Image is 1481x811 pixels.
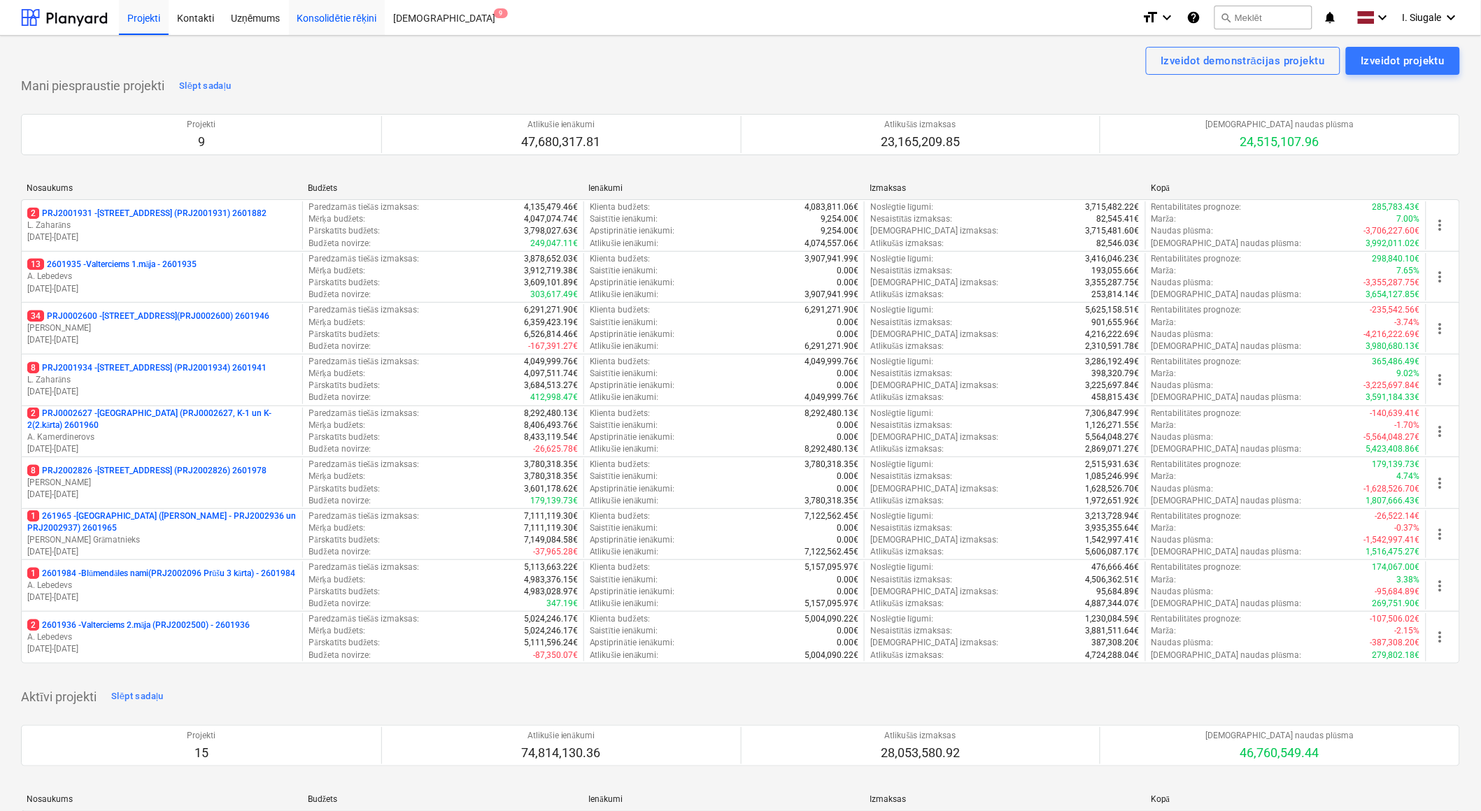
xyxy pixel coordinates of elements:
p: 0.00€ [837,277,858,289]
p: Mērķa budžets : [309,317,365,329]
p: 0.00€ [837,265,858,277]
p: [DATE] - [DATE] [27,231,297,243]
p: 2601936 - Valterciems 2.māja (PRJ2002500) - 2601936 [27,619,250,631]
p: PRJ0002600 - [STREET_ADDRESS](PRJ0002600) 2601946 [27,310,269,322]
p: Mērķa budžets : [309,368,365,380]
p: Rentabilitātes prognoze : [1152,304,1242,316]
p: 3,355,287.75€ [1086,277,1140,289]
p: -26,625.78€ [533,443,578,455]
p: Atlikušie ienākumi : [590,289,659,301]
p: 298,840.10€ [1373,253,1420,265]
p: 3,780,318.35€ [524,471,578,482]
p: 3,992,011.02€ [1366,238,1420,250]
p: 2,310,591.78€ [1086,340,1140,352]
span: 9 [494,8,508,18]
p: A. Lebedevs [27,271,297,282]
p: 253,814.14€ [1092,289,1140,301]
p: 1,628,526.70€ [1086,483,1140,495]
p: Apstiprinātie ienākumi : [590,431,675,443]
p: PRJ2002826 - [STREET_ADDRESS] (PRJ2002826) 2601978 [27,465,267,477]
span: 2 [27,208,39,219]
p: 7,111,119.30€ [524,510,578,522]
p: 4,049,999.76€ [805,392,858,403]
span: more_vert [1432,475,1449,491]
p: Atlikušās izmaksas : [870,289,944,301]
p: L. Zaharāns [27,220,297,231]
p: Mērķa budžets : [309,265,365,277]
span: 2 [27,619,39,631]
p: [DATE] - [DATE] [27,334,297,346]
p: Noslēgtie līgumi : [870,304,934,316]
p: 3,591,184.33€ [1366,392,1420,403]
p: 4,216,222.69€ [1086,329,1140,340]
p: [DEMOGRAPHIC_DATA] izmaksas : [870,380,998,392]
p: -26,522.14€ [1375,510,1420,522]
span: more_vert [1432,423,1449,440]
p: 249,047.11€ [530,238,578,250]
p: 2601984 - Blūmendāles nami(PRJ2002096 Prūšu 3 kārta) - 2601984 [27,568,295,580]
p: Rentabilitātes prognoze : [1152,510,1242,522]
p: 5,423,408.86€ [1366,443,1420,455]
p: -1,628,526.70€ [1364,483,1420,495]
p: Budžeta novirze : [309,340,370,352]
p: 5,625,158.51€ [1086,304,1140,316]
div: 1261965 -[GEOGRAPHIC_DATA] ([PERSON_NAME] - PRJ2002936 un PRJ2002937) 2601965[PERSON_NAME] Grāmat... [27,510,297,559]
div: 12601984 -Blūmendāles nami(PRJ2002096 Prūšu 3 kārta) - 2601984A. Lebedevs[DATE]-[DATE] [27,568,297,603]
p: Naudas plūsma : [1152,277,1214,289]
p: Projekti [187,119,215,131]
i: keyboard_arrow_down [1443,9,1460,26]
p: 0.00€ [837,419,858,431]
p: Klienta budžets : [590,201,650,213]
p: Saistītie ienākumi : [590,265,658,277]
span: 1 [27,510,39,522]
p: 3,654,127.85€ [1366,289,1420,301]
i: keyboard_arrow_down [1375,9,1391,26]
p: 8,292,480.13€ [805,408,858,419]
p: Noslēgtie līgumi : [870,201,934,213]
p: [DEMOGRAPHIC_DATA] izmaksas : [870,483,998,495]
p: Marža : [1152,265,1177,277]
p: Apstiprinātie ienākumi : [590,329,675,340]
div: 2PRJ0002627 -[GEOGRAPHIC_DATA] (PRJ0002627, K-1 un K-2(2.kārta) 2601960A. Kamerdinerovs[DATE]-[DATE] [27,408,297,456]
p: Saistītie ienākumi : [590,471,658,482]
p: 8,433,119.54€ [524,431,578,443]
div: Izveidot projektu [1361,52,1445,70]
p: [DEMOGRAPHIC_DATA] izmaksas : [870,277,998,289]
p: [DEMOGRAPHIC_DATA] naudas plūsma : [1152,289,1302,301]
p: [DATE] - [DATE] [27,283,297,295]
p: 2601935 - Valterciems 1.māja - 2601935 [27,259,197,271]
p: Atlikušās izmaksas : [870,238,944,250]
p: A. Lebedevs [27,580,297,591]
p: Budžeta novirze : [309,289,370,301]
p: A. Lebedevs [27,631,297,643]
p: 1,126,271.55€ [1086,419,1140,431]
div: Ienākumi [589,183,859,194]
span: more_vert [1432,217,1449,234]
p: Pārskatīts budžets : [309,329,380,340]
iframe: Chat Widget [1411,744,1481,811]
p: [PERSON_NAME] Grāmatnieks [27,534,297,546]
button: Slēpt sadaļu [108,686,167,708]
p: Klienta budžets : [590,510,650,522]
p: 24,515,107.96 [1206,134,1354,150]
span: 1 [27,568,39,579]
p: Atlikušie ienākumi : [590,443,659,455]
p: [DEMOGRAPHIC_DATA] izmaksas : [870,329,998,340]
p: 4,047,074.74€ [524,213,578,225]
p: Rentabilitātes prognoze : [1152,408,1242,419]
p: Atlikušās izmaksas : [870,392,944,403]
p: Nesaistītās izmaksas : [870,265,953,277]
p: -235,542.56€ [1370,304,1420,316]
p: 1,085,246.99€ [1086,471,1140,482]
i: format_size [1142,9,1158,26]
p: Klienta budžets : [590,459,650,471]
p: 3,416,046.23€ [1086,253,1140,265]
p: [DEMOGRAPHIC_DATA] naudas plūsma : [1152,238,1302,250]
p: -3,706,227.60€ [1364,225,1420,237]
p: [DEMOGRAPHIC_DATA] izmaksas : [870,431,998,443]
p: 7,306,847.99€ [1086,408,1140,419]
p: Nesaistītās izmaksas : [870,522,953,534]
p: 6,291,271.90€ [524,304,578,316]
p: -5,564,048.27€ [1364,431,1420,443]
p: Paredzamās tiešās izmaksas : [309,510,418,522]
